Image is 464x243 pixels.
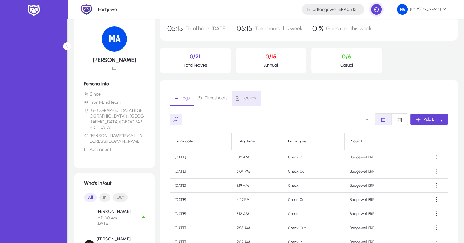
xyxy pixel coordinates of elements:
p: Casual [316,63,377,68]
span: In 11:00 AM [DATE] [97,215,131,226]
mat-button-toggle-group: Font Style [375,113,408,125]
li: Since [84,91,145,97]
span: [PERSON_NAME] [397,4,446,15]
td: Check Out [283,221,345,235]
td: 9:12 AM [232,150,283,164]
a: Logs [170,91,194,106]
button: Out [113,193,128,202]
div: Project [350,139,362,144]
td: Check Out [283,193,345,207]
img: white-logo.png [26,4,42,17]
p: Badgewell [98,7,119,12]
p: [PERSON_NAME] [97,209,131,214]
td: Badgewell ERP [345,179,407,193]
p: Total leaves [165,63,226,68]
li: Permanent [84,147,145,152]
h1: Who's In/out [84,180,145,186]
img: Mahmoud Samy [84,213,94,223]
span: Timesheets [205,96,227,100]
span: In for [307,7,317,12]
th: Entry time [232,133,283,150]
td: [DATE] [170,221,232,235]
td: 5:04 PM [232,164,283,179]
p: 0/6 [316,53,377,60]
td: [DATE] [170,179,232,193]
td: 4:27 PM [232,193,283,207]
button: [PERSON_NAME] [392,4,451,15]
img: 2.png [80,3,92,15]
td: 9:19 AM [232,179,283,193]
span: Goals met this week [326,25,372,31]
td: Badgewell ERP [345,207,407,221]
span: Total hours this week [255,25,302,31]
span: Leaves [243,96,256,100]
td: [DATE] [170,193,232,207]
mat-button-toggle-group: Font Style [84,191,145,204]
h4: Badgewell ERP [307,7,357,12]
h6: Personal Info [84,81,145,86]
img: 34.png [102,26,127,52]
td: Check Out [283,164,345,179]
button: All [84,193,97,202]
li: [GEOGRAPHIC_DATA] ([GEOGRAPHIC_DATA]) ([GEOGRAPHIC_DATA]/[GEOGRAPHIC_DATA]) [84,108,145,130]
a: Leaves [232,91,260,106]
a: Timesheets [194,91,232,106]
span: 05:15 [347,7,357,12]
td: Check In [283,179,345,193]
span: Logs [181,96,190,100]
span: 05:15 [237,24,252,33]
p: [PERSON_NAME] [97,236,131,242]
td: Badgewell ERP [345,193,407,207]
span: Add Entry [424,117,443,122]
p: 0/15 [241,53,301,60]
p: Annual [241,63,301,68]
span: 0 % [312,24,324,33]
h5: [PERSON_NAME] [84,57,145,64]
img: 34.png [397,4,408,15]
div: Entry type [288,139,306,144]
div: Entry type [288,139,339,144]
td: Check In [283,207,345,221]
p: 0/21 [165,53,226,60]
button: In [99,193,110,202]
td: 7:55 AM [232,221,283,235]
td: [DATE] [170,164,232,179]
td: Badgewell ERP [345,164,407,179]
td: [DATE] [170,207,232,221]
li: [PERSON_NAME][EMAIL_ADDRESS][DOMAIN_NAME] [84,133,145,144]
td: 8:12 AM [232,207,283,221]
td: Badgewell ERP [345,150,407,164]
span: Total hours [DATE] [186,25,226,31]
div: Entry date [175,139,226,144]
span: 05:15 [167,24,183,33]
li: Front-End team [84,100,145,105]
div: Project [350,139,402,144]
td: [DATE] [170,150,232,164]
button: Add Entry [410,114,448,125]
div: Entry date [175,139,193,144]
td: Badgewell ERP [345,221,407,235]
td: Check In [283,150,345,164]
